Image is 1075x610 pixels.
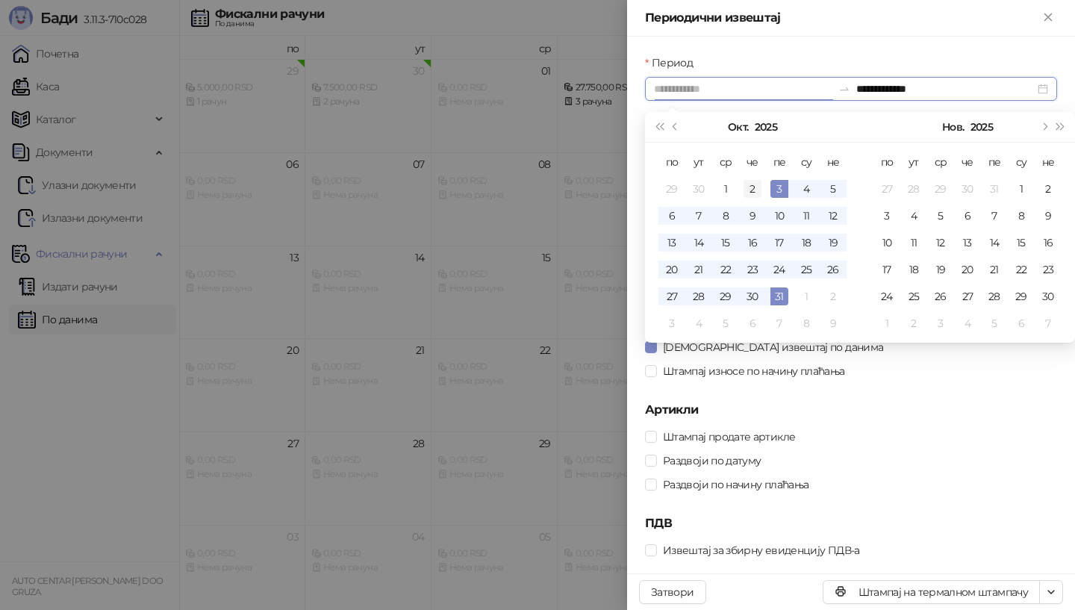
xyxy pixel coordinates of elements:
div: 31 [770,287,788,305]
div: 8 [717,207,735,225]
td: 2025-11-19 [927,256,954,283]
td: 2025-11-18 [900,256,927,283]
td: 2025-11-29 [1008,283,1035,310]
td: 2025-12-04 [954,310,981,337]
span: Извештај за збирну евиденцију ПДВ-а [657,542,866,558]
div: 12 [932,234,950,252]
div: 5 [717,314,735,332]
div: 24 [878,287,896,305]
div: 6 [959,207,976,225]
td: 2025-12-02 [900,310,927,337]
td: 2025-11-06 [739,310,766,337]
td: 2025-11-23 [1035,256,1062,283]
td: 2025-12-05 [981,310,1008,337]
div: 19 [824,234,842,252]
td: 2025-10-16 [739,229,766,256]
td: 2025-11-30 [1035,283,1062,310]
td: 2025-10-06 [658,202,685,229]
td: 2025-09-30 [685,175,712,202]
td: 2025-11-11 [900,229,927,256]
span: Раздвоји по начину плаћања [657,476,814,493]
td: 2025-10-15 [712,229,739,256]
th: по [873,149,900,175]
div: 6 [663,207,681,225]
div: 16 [1039,234,1057,252]
td: 2025-11-05 [712,310,739,337]
span: Штампај продате артикле [657,429,801,445]
div: 2 [1039,180,1057,198]
div: 7 [690,207,708,225]
td: 2025-10-10 [766,202,793,229]
div: 7 [1039,314,1057,332]
td: 2025-10-19 [820,229,847,256]
td: 2025-10-05 [820,175,847,202]
div: 12 [824,207,842,225]
td: 2025-10-28 [685,283,712,310]
td: 2025-11-02 [1035,175,1062,202]
div: 23 [1039,261,1057,278]
td: 2025-11-26 [927,283,954,310]
td: 2025-10-30 [954,175,981,202]
button: Штампај на термалном штампачу [823,580,1040,604]
th: ср [712,149,739,175]
div: 19 [932,261,950,278]
div: 27 [663,287,681,305]
th: че [954,149,981,175]
div: 11 [905,234,923,252]
div: 26 [932,287,950,305]
div: 30 [744,287,761,305]
div: 17 [770,234,788,252]
td: 2025-10-18 [793,229,820,256]
th: пе [981,149,1008,175]
div: 4 [959,314,976,332]
td: 2025-11-17 [873,256,900,283]
div: 24 [770,261,788,278]
th: су [1008,149,1035,175]
label: Период [645,55,702,71]
button: Следећи месец (PageDown) [1035,112,1052,142]
div: 22 [1012,261,1030,278]
div: 3 [663,314,681,332]
button: Изабери месец [728,112,748,142]
div: 11 [797,207,815,225]
div: 28 [690,287,708,305]
div: 7 [770,314,788,332]
div: 5 [985,314,1003,332]
td: 2025-11-05 [927,202,954,229]
div: 21 [985,261,1003,278]
button: Close [1039,9,1057,27]
div: 14 [985,234,1003,252]
div: 2 [905,314,923,332]
div: 28 [905,180,923,198]
div: 1 [797,287,815,305]
td: 2025-11-01 [793,283,820,310]
div: 18 [905,261,923,278]
div: 14 [690,234,708,252]
th: че [739,149,766,175]
td: 2025-10-26 [820,256,847,283]
div: 10 [878,234,896,252]
div: 4 [690,314,708,332]
th: ут [900,149,927,175]
div: 9 [744,207,761,225]
td: 2025-11-14 [981,229,1008,256]
td: 2025-10-29 [712,283,739,310]
div: 29 [717,287,735,305]
div: 1 [1012,180,1030,198]
div: 25 [905,287,923,305]
div: 8 [797,314,815,332]
span: Раздвоји по датуму [657,452,767,469]
td: 2025-11-03 [658,310,685,337]
div: 7 [985,207,1003,225]
div: 3 [932,314,950,332]
div: 17 [878,261,896,278]
td: 2025-11-28 [981,283,1008,310]
div: 30 [1039,287,1057,305]
div: 2 [824,287,842,305]
div: 6 [744,314,761,332]
div: 18 [797,234,815,252]
td: 2025-11-10 [873,229,900,256]
td: 2025-10-03 [766,175,793,202]
button: Претходни месец (PageUp) [667,112,684,142]
th: ср [927,149,954,175]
